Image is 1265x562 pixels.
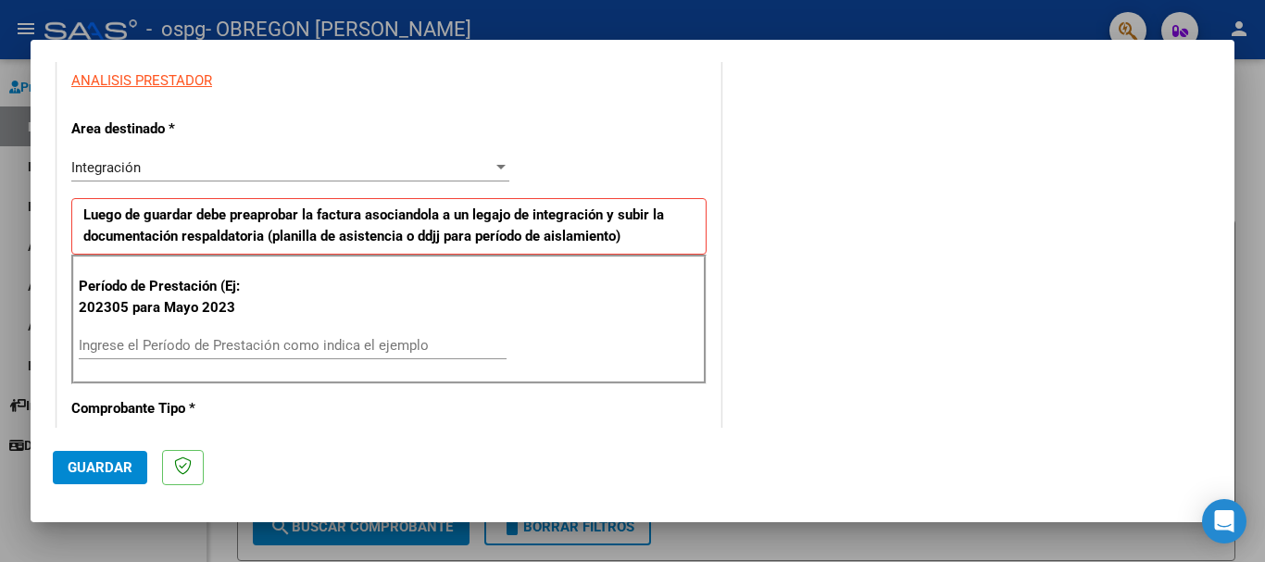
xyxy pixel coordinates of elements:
p: Comprobante Tipo * [71,398,262,419]
p: Período de Prestación (Ej: 202305 para Mayo 2023 [79,276,265,318]
span: Integración [71,159,141,176]
span: Guardar [68,459,132,476]
strong: Luego de guardar debe preaprobar la factura asociandola a un legajo de integración y subir la doc... [83,206,664,244]
span: ANALISIS PRESTADOR [71,72,212,89]
button: Guardar [53,451,147,484]
div: Open Intercom Messenger [1202,499,1246,543]
p: Area destinado * [71,119,262,140]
